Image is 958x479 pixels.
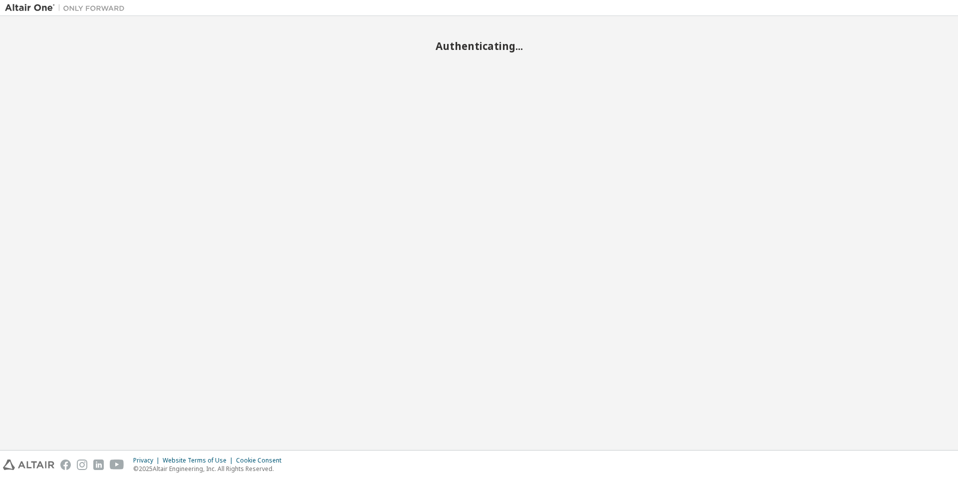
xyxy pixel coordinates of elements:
[93,460,104,470] img: linkedin.svg
[5,3,130,13] img: Altair One
[77,460,87,470] img: instagram.svg
[133,465,287,473] p: © 2025 Altair Engineering, Inc. All Rights Reserved.
[110,460,124,470] img: youtube.svg
[3,460,54,470] img: altair_logo.svg
[163,457,236,465] div: Website Terms of Use
[236,457,287,465] div: Cookie Consent
[5,39,953,52] h2: Authenticating...
[60,460,71,470] img: facebook.svg
[133,457,163,465] div: Privacy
